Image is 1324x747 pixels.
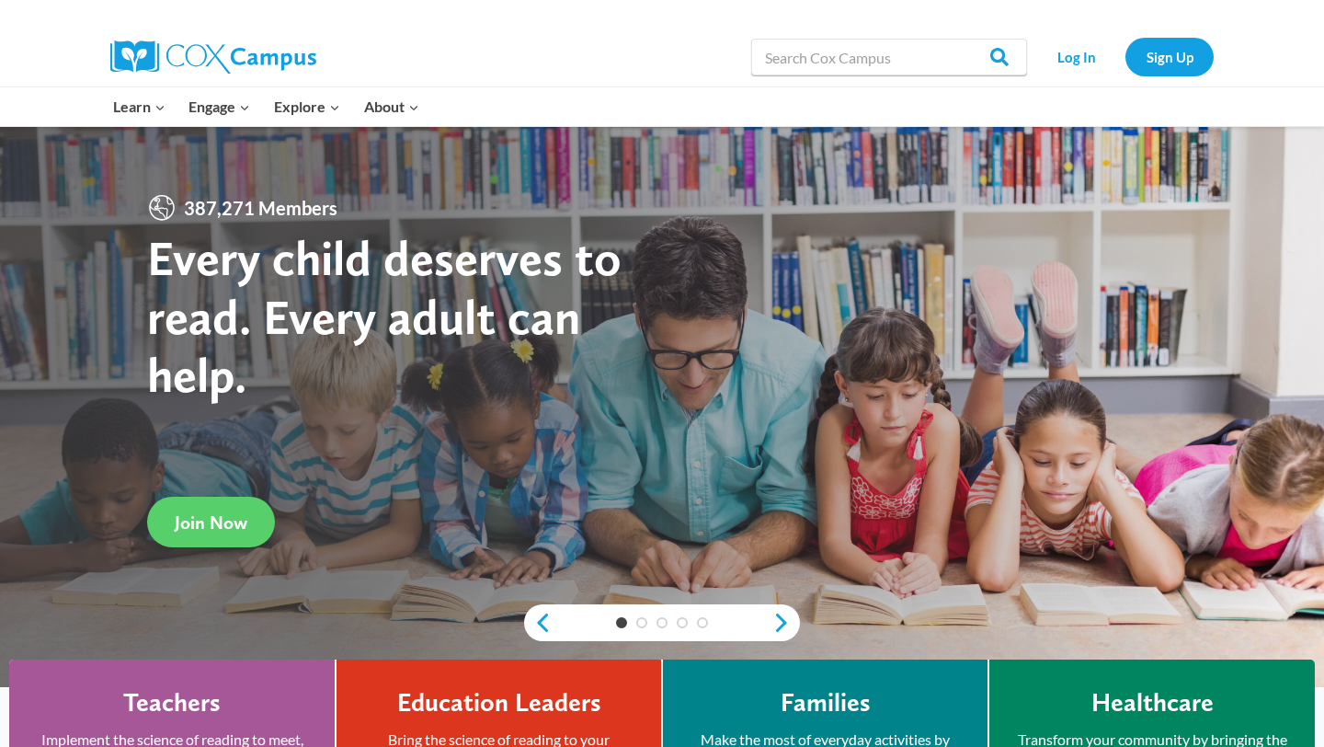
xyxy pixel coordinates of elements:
strong: Every child deserves to read. Every adult can help. [147,228,622,404]
span: Engage [188,95,250,119]
a: Sign Up [1125,38,1214,75]
a: Join Now [147,497,275,547]
a: 1 [616,617,627,628]
a: next [772,612,800,634]
span: About [364,95,419,119]
h4: Teachers [123,687,221,718]
h4: Education Leaders [397,687,601,718]
div: content slider buttons [524,604,800,641]
a: previous [524,612,552,634]
input: Search Cox Campus [751,39,1027,75]
span: Explore [274,95,340,119]
span: 387,271 Members [177,193,345,223]
img: Cox Campus [110,40,316,74]
nav: Primary Navigation [101,87,430,126]
span: Join Now [175,511,247,534]
h4: Families [781,687,871,718]
a: 5 [697,617,708,628]
a: Log In [1036,38,1116,75]
a: 2 [636,617,647,628]
nav: Secondary Navigation [1036,38,1214,75]
a: 4 [677,617,688,628]
h4: Healthcare [1091,687,1214,718]
a: 3 [656,617,668,628]
span: Learn [113,95,165,119]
